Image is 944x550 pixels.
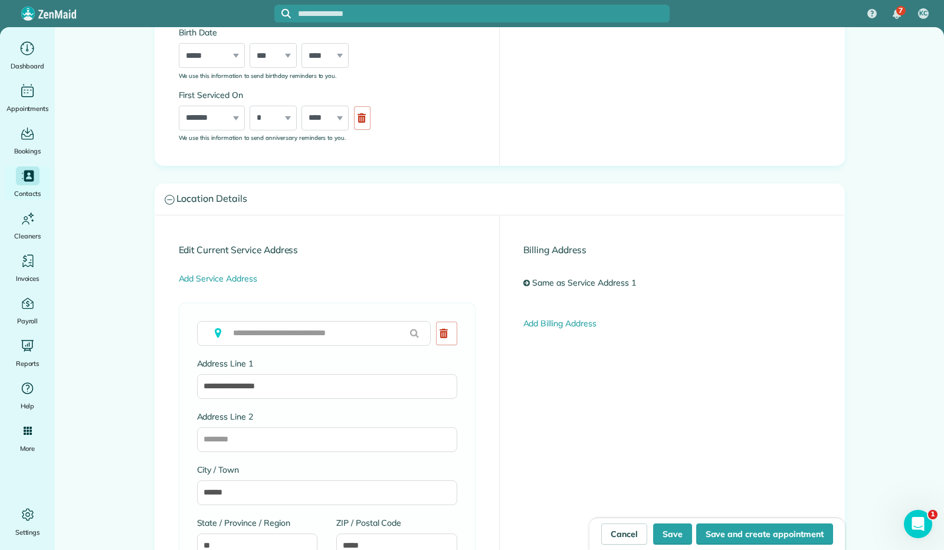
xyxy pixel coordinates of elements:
[529,273,644,294] a: Same as Service Address 1
[179,89,376,101] label: First Serviced On
[179,27,376,38] label: Birth Date
[14,145,41,157] span: Bookings
[5,336,50,369] a: Reports
[5,505,50,538] a: Settings
[16,358,40,369] span: Reports
[919,9,927,18] span: KC
[197,358,457,369] label: Address Line 1
[281,9,291,18] svg: Focus search
[5,251,50,284] a: Invoices
[274,9,291,18] button: Focus search
[884,1,909,27] div: 7 unread notifications
[11,60,44,72] span: Dashboard
[155,184,844,214] a: Location Details
[179,273,257,284] a: Add Service Address
[523,318,596,329] a: Add Billing Address
[5,379,50,412] a: Help
[179,245,476,255] h4: Edit Current Service Address
[601,523,647,545] a: Cancel
[523,245,821,255] h4: Billing Address
[14,230,41,242] span: Cleaners
[5,166,50,199] a: Contacts
[928,510,938,519] span: 1
[5,209,50,242] a: Cleaners
[17,315,38,327] span: Payroll
[5,39,50,72] a: Dashboard
[904,510,932,538] iframe: Intercom live chat
[179,134,346,141] sub: We use this information to send anniversary reminders to you.
[336,517,457,529] label: ZIP / Postal Code
[6,103,49,114] span: Appointments
[197,517,318,529] label: State / Province / Region
[899,6,903,15] span: 7
[21,400,35,412] span: Help
[653,523,692,545] button: Save
[15,526,40,538] span: Settings
[20,443,35,454] span: More
[197,411,457,423] label: Address Line 2
[5,81,50,114] a: Appointments
[179,72,337,79] sub: We use this information to send birthday reminders to you.
[16,273,40,284] span: Invoices
[5,294,50,327] a: Payroll
[5,124,50,157] a: Bookings
[14,188,41,199] span: Contacts
[696,523,833,545] button: Save and create appointment
[197,464,457,476] label: City / Town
